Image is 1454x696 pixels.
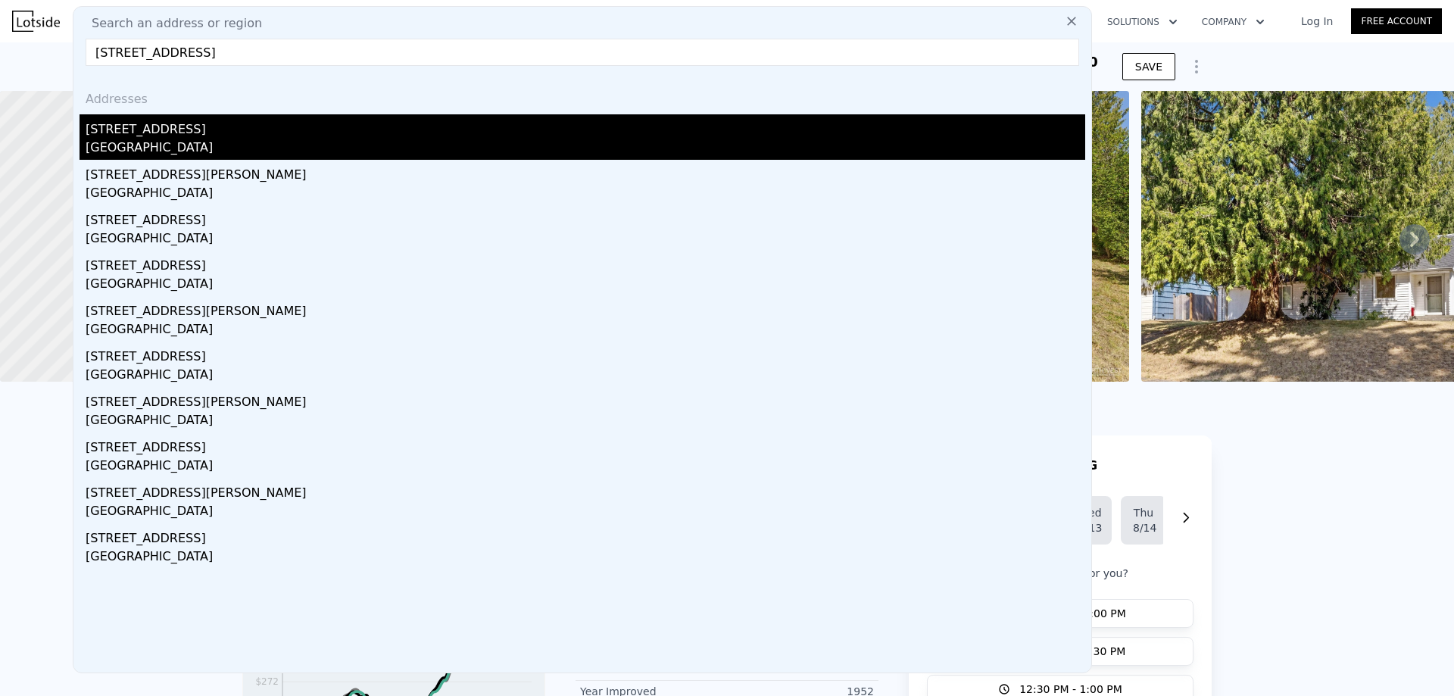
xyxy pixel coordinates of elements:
button: Thu8/14 [1121,496,1166,545]
div: [GEOGRAPHIC_DATA] [86,320,1085,342]
a: Log In [1283,14,1351,29]
div: [STREET_ADDRESS] [86,523,1085,548]
div: [GEOGRAPHIC_DATA] [86,548,1085,569]
button: Company [1190,8,1277,36]
div: Addresses [80,78,1085,114]
div: [GEOGRAPHIC_DATA] [86,275,1085,296]
button: Solutions [1095,8,1190,36]
span: Search an address or region [80,14,262,33]
div: [STREET_ADDRESS] [86,251,1085,275]
div: 8/14 [1133,520,1154,535]
div: [STREET_ADDRESS][PERSON_NAME] [86,478,1085,502]
div: [GEOGRAPHIC_DATA] [86,184,1085,205]
div: Thu [1133,505,1154,520]
div: [GEOGRAPHIC_DATA] [86,502,1085,523]
button: Show Options [1181,51,1212,82]
button: SAVE [1122,53,1175,80]
img: Lotside [12,11,60,32]
input: Enter an address, city, region, neighborhood or zip code [86,39,1079,66]
div: [STREET_ADDRESS] [86,205,1085,229]
div: [GEOGRAPHIC_DATA] [86,411,1085,432]
div: [GEOGRAPHIC_DATA] [86,139,1085,160]
div: 8/13 [1078,520,1100,535]
tspan: $272 [255,676,279,687]
div: [GEOGRAPHIC_DATA] [86,229,1085,251]
div: [STREET_ADDRESS][PERSON_NAME] [86,296,1085,320]
div: [STREET_ADDRESS] [86,432,1085,457]
div: [STREET_ADDRESS] [86,342,1085,366]
a: Free Account [1351,8,1442,34]
div: Wed [1078,505,1100,520]
div: [STREET_ADDRESS][PERSON_NAME] [86,387,1085,411]
div: [STREET_ADDRESS][PERSON_NAME] [86,160,1085,184]
div: [GEOGRAPHIC_DATA] [86,366,1085,387]
div: [STREET_ADDRESS] [86,114,1085,139]
div: [GEOGRAPHIC_DATA] [86,457,1085,478]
